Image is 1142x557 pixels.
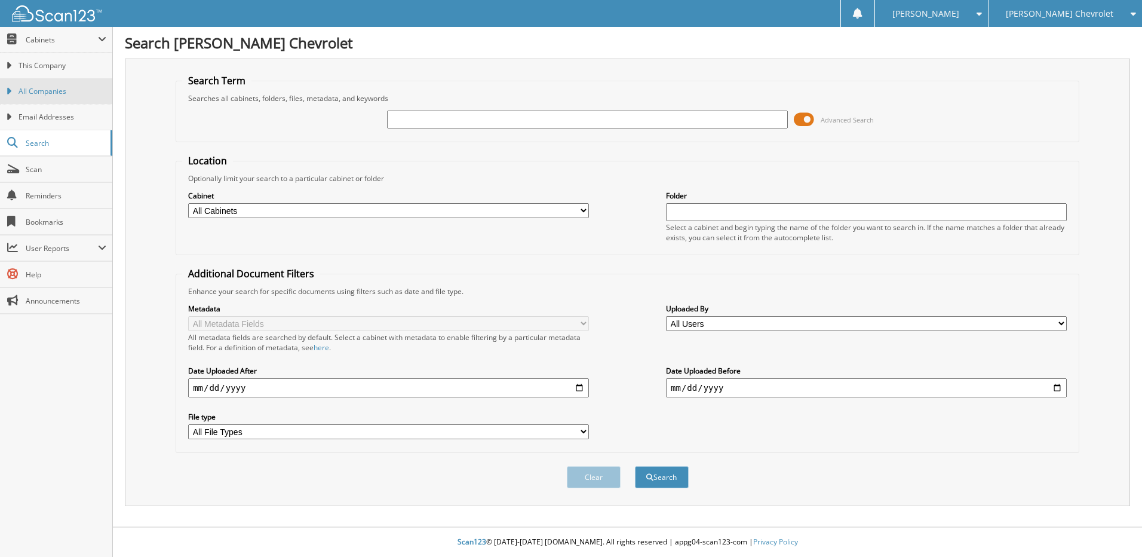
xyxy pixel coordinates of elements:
span: All Companies [19,86,106,97]
span: Search [26,138,105,148]
span: Announcements [26,296,106,306]
span: Scan [26,164,106,175]
iframe: Chat Widget [1082,500,1142,557]
label: Metadata [188,304,589,314]
legend: Location [182,154,233,167]
label: Uploaded By [666,304,1067,314]
span: This Company [19,60,106,71]
label: Date Uploaded After [188,366,589,376]
img: scan123-logo-white.svg [12,5,102,22]
div: Optionally limit your search to a particular cabinet or folder [182,173,1073,183]
button: Search [635,466,689,488]
span: Help [26,270,106,280]
div: Searches all cabinets, folders, files, metadata, and keywords [182,93,1073,103]
span: Cabinets [26,35,98,45]
label: File type [188,412,589,422]
input: start [188,378,589,397]
span: Advanced Search [821,115,874,124]
div: © [DATE]-[DATE] [DOMAIN_NAME]. All rights reserved | appg04-scan123-com | [113,528,1142,557]
input: end [666,378,1067,397]
span: [PERSON_NAME] [892,10,959,17]
span: Email Addresses [19,112,106,123]
span: User Reports [26,243,98,253]
label: Folder [666,191,1067,201]
label: Date Uploaded Before [666,366,1067,376]
div: Enhance your search for specific documents using filters such as date and file type. [182,286,1073,296]
span: Scan123 [458,537,486,547]
legend: Additional Document Filters [182,267,320,280]
legend: Search Term [182,74,251,87]
span: Bookmarks [26,217,106,227]
div: Select a cabinet and begin typing the name of the folder you want to search in. If the name match... [666,222,1067,243]
a: here [314,342,329,353]
div: All metadata fields are searched by default. Select a cabinet with metadata to enable filtering b... [188,332,589,353]
button: Clear [567,466,621,488]
a: Privacy Policy [753,537,798,547]
label: Cabinet [188,191,589,201]
span: [PERSON_NAME] Chevrolet [1006,10,1113,17]
h1: Search [PERSON_NAME] Chevrolet [125,33,1130,53]
span: Reminders [26,191,106,201]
